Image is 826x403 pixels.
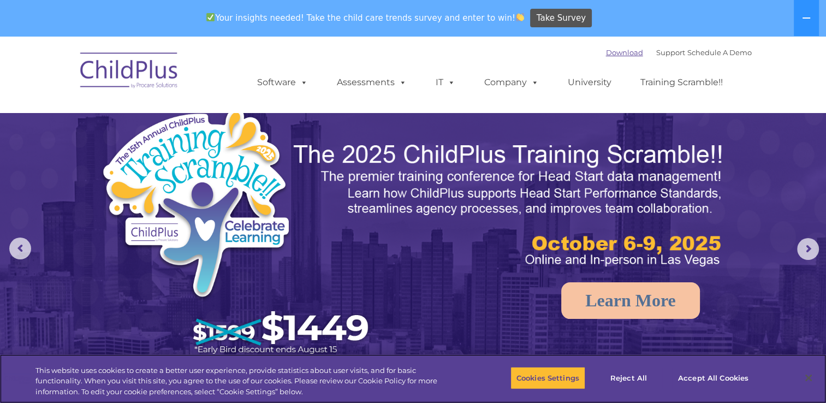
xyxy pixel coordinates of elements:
[595,366,663,389] button: Reject All
[510,366,585,389] button: Cookies Settings
[672,366,754,389] button: Accept All Cookies
[606,48,643,57] a: Download
[557,72,622,93] a: University
[35,365,454,398] div: This website uses cookies to create a better user experience, provide statistics about user visit...
[537,9,586,28] span: Take Survey
[425,72,466,93] a: IT
[561,282,700,319] a: Learn More
[246,72,319,93] a: Software
[687,48,752,57] a: Schedule A Demo
[516,13,524,21] img: 👏
[202,7,529,28] span: Your insights needed! Take the child care trends survey and enter to win!
[606,48,752,57] font: |
[326,72,418,93] a: Assessments
[530,9,592,28] a: Take Survey
[629,72,734,93] a: Training Scramble!!
[152,117,198,125] span: Phone number
[206,13,215,21] img: ✅
[473,72,550,93] a: Company
[152,72,185,80] span: Last name
[797,366,821,390] button: Close
[75,45,184,99] img: ChildPlus by Procare Solutions
[656,48,685,57] a: Support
